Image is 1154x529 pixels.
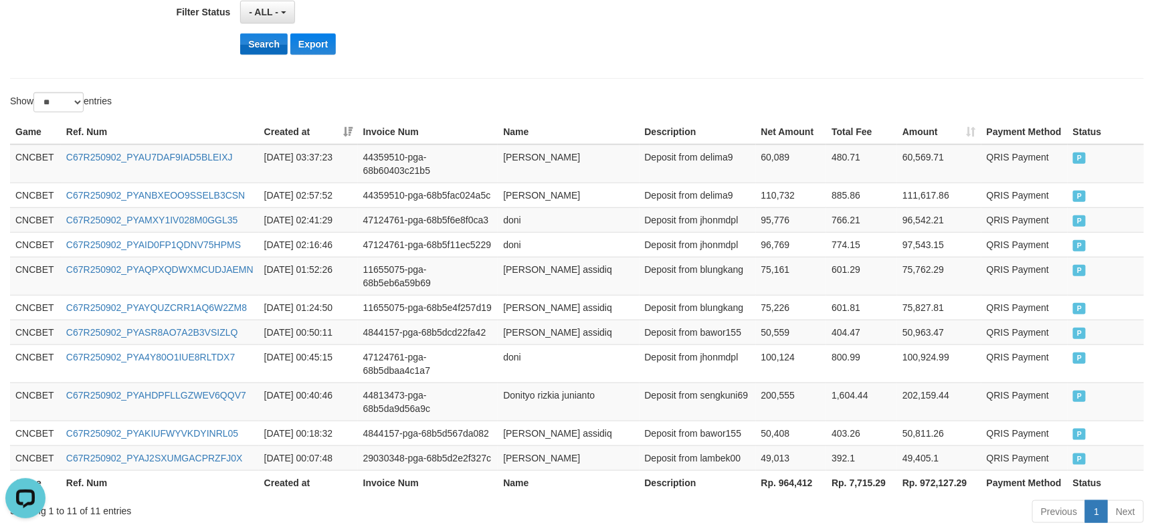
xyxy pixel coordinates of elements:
span: PAID [1073,191,1086,202]
th: Created at [259,470,358,495]
td: CNCBET [10,144,61,183]
th: Invoice Num [358,120,498,144]
a: C67R250902_PYA4Y80O1IUE8RLTDX7 [66,352,235,362]
button: Search [240,33,288,55]
button: Export [290,33,336,55]
td: CNCBET [10,421,61,445]
a: C67R250902_PYAMXY1IV028M0GGL35 [66,215,238,225]
span: PAID [1073,303,1086,314]
td: 11655075-pga-68b5eb6a59b69 [358,257,498,295]
a: C67R250902_PYASR8AO7A2B3VSIZLQ [66,327,238,338]
td: Deposit from sengkuni69 [640,383,756,421]
td: 96,769 [756,232,827,257]
td: 95,776 [756,207,827,232]
td: 50,408 [756,421,827,445]
button: Open LiveChat chat widget [5,5,45,45]
span: PAID [1073,391,1086,402]
td: [PERSON_NAME] [498,445,639,470]
td: Deposit from lambek00 [640,445,756,470]
label: Show entries [10,92,112,112]
td: [DATE] 00:45:15 [259,344,358,383]
td: CNCBET [10,232,61,257]
td: [DATE] 00:50:11 [259,320,358,344]
td: 49,405.1 [897,445,981,470]
td: 766.21 [826,207,897,232]
td: 404.47 [826,320,897,344]
td: 75,762.29 [897,257,981,295]
a: 1 [1085,500,1108,523]
td: QRIS Payment [981,383,1068,421]
td: CNCBET [10,344,61,383]
th: Description [640,470,756,495]
td: 60,569.71 [897,144,981,183]
td: 885.86 [826,183,897,207]
td: Deposit from blungkang [640,257,756,295]
td: Donityo rizkia junianto [498,383,639,421]
td: CNCBET [10,320,61,344]
td: [DATE] 00:07:48 [259,445,358,470]
td: doni [498,344,639,383]
td: [PERSON_NAME] assidiq [498,295,639,320]
td: 100,124 [756,344,827,383]
a: C67R250902_PYAJ2SXUMGACPRZFJ0X [66,453,243,463]
td: Deposit from blungkang [640,295,756,320]
td: 50,559 [756,320,827,344]
th: Payment Method [981,120,1068,144]
td: CNCBET [10,445,61,470]
td: CNCBET [10,257,61,295]
th: Ref. Num [61,120,259,144]
td: 50,811.26 [897,421,981,445]
span: - ALL - [249,7,278,17]
a: C67R250902_PYAQPXQDWXMCUDJAEMN [66,264,254,275]
td: [DATE] 02:16:46 [259,232,358,257]
td: CNCBET [10,207,61,232]
td: CNCBET [10,383,61,421]
td: 47124761-pga-68b5dbaa4c1a7 [358,344,498,383]
span: PAID [1073,240,1086,251]
td: 75,161 [756,257,827,295]
td: Deposit from jhonmdpl [640,344,756,383]
th: Amount: activate to sort column ascending [897,120,981,144]
td: 96,542.21 [897,207,981,232]
td: 44359510-pga-68b5fac024a5c [358,183,498,207]
td: [DATE] 02:41:29 [259,207,358,232]
td: QRIS Payment [981,295,1068,320]
span: PAID [1073,352,1086,364]
div: Showing 1 to 11 of 11 entries [10,499,471,518]
td: 49,013 [756,445,827,470]
td: 44359510-pga-68b60403c21b5 [358,144,498,183]
td: 44813473-pga-68b5da9d56a9c [358,383,498,421]
a: C67R250902_PYAID0FP1QDNV75HPMS [66,239,241,250]
button: - ALL - [240,1,294,23]
td: 1,604.44 [826,383,897,421]
td: QRIS Payment [981,232,1068,257]
td: QRIS Payment [981,344,1068,383]
td: 601.29 [826,257,897,295]
td: 392.1 [826,445,897,470]
th: Invoice Num [358,470,498,495]
th: Status [1068,470,1144,495]
th: Rp. 7,715.29 [826,470,897,495]
td: Deposit from jhonmdpl [640,207,756,232]
td: QRIS Payment [981,257,1068,295]
th: Created at: activate to sort column ascending [259,120,358,144]
span: PAID [1073,152,1086,164]
td: 110,732 [756,183,827,207]
td: 29030348-pga-68b5d2e2f327c [358,445,498,470]
a: C67R250902_PYAU7DAF9IAD5BLEIXJ [66,152,233,163]
th: Net Amount [756,120,827,144]
td: [PERSON_NAME] assidiq [498,257,639,295]
a: C67R250902_PYANBXEOO9SSELB3CSN [66,190,245,201]
span: PAID [1073,453,1086,465]
a: C67R250902_PYAYQUZCRR1AQ6W2ZM8 [66,302,247,313]
td: [PERSON_NAME] assidiq [498,320,639,344]
span: PAID [1073,429,1086,440]
td: QRIS Payment [981,183,1068,207]
td: 774.15 [826,232,897,257]
td: 403.26 [826,421,897,445]
td: 47124761-pga-68b5f6e8f0ca3 [358,207,498,232]
td: 100,924.99 [897,344,981,383]
td: [DATE] 00:40:46 [259,383,358,421]
td: [PERSON_NAME] [498,183,639,207]
select: Showentries [33,92,84,112]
